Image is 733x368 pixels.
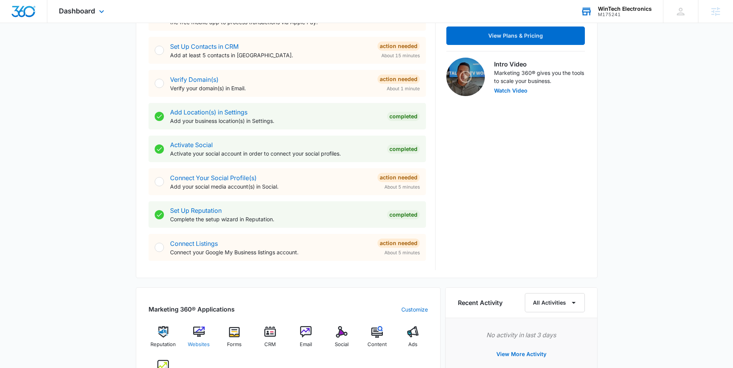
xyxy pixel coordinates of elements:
[458,330,585,340] p: No activity in last 3 days
[170,76,219,83] a: Verify Domain(s)
[184,326,214,354] a: Websites
[377,41,420,51] div: Action Needed
[384,249,420,256] span: About 5 minutes
[59,7,95,15] span: Dashboard
[387,144,420,154] div: Completed
[367,341,387,348] span: Content
[381,52,420,59] span: About 15 minutes
[255,326,285,354] a: CRM
[377,173,420,182] div: Action Needed
[170,43,239,50] a: Set Up Contacts in CRM
[149,326,178,354] a: Reputation
[149,305,235,314] h2: Marketing 360® Applications
[264,341,276,348] span: CRM
[408,341,417,348] span: Ads
[377,75,420,84] div: Action Needed
[170,84,371,92] p: Verify your domain(s) in Email.
[489,345,554,363] button: View More Activity
[170,215,381,223] p: Complete the setup wizard in Reputation.
[170,240,218,247] a: Connect Listings
[150,341,176,348] span: Reputation
[401,305,428,313] a: Customize
[384,184,420,191] span: About 5 minutes
[398,326,428,354] a: Ads
[525,293,585,312] button: All Activities
[220,326,249,354] a: Forms
[170,149,381,157] p: Activate your social account in order to connect your social profiles.
[598,6,652,12] div: account name
[170,174,257,182] a: Connect Your Social Profile(s)
[170,141,213,149] a: Activate Social
[387,85,420,92] span: About 1 minute
[170,182,371,191] p: Add your social media account(s) in Social.
[446,58,485,96] img: Intro Video
[327,326,356,354] a: Social
[494,88,528,93] button: Watch Video
[300,341,312,348] span: Email
[446,27,585,45] button: View Plans & Pricing
[335,341,349,348] span: Social
[598,12,652,17] div: account id
[170,108,247,116] a: Add Location(s) in Settings
[170,117,381,125] p: Add your business location(s) in Settings.
[377,239,420,248] div: Action Needed
[387,210,420,219] div: Completed
[458,298,503,307] h6: Recent Activity
[170,248,371,256] p: Connect your Google My Business listings account.
[494,69,585,85] p: Marketing 360® gives you the tools to scale your business.
[227,341,242,348] span: Forms
[170,207,222,214] a: Set Up Reputation
[188,341,210,348] span: Websites
[291,326,321,354] a: Email
[362,326,392,354] a: Content
[170,51,371,59] p: Add at least 5 contacts in [GEOGRAPHIC_DATA].
[494,60,585,69] h3: Intro Video
[387,112,420,121] div: Completed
